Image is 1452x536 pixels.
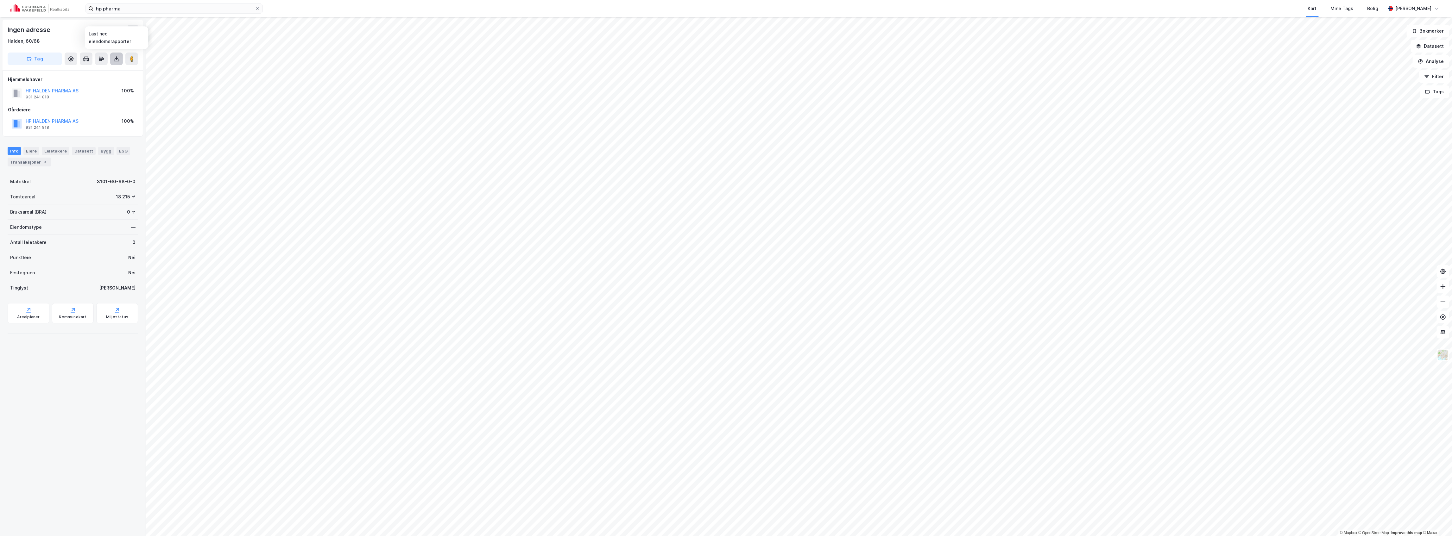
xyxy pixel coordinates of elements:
[26,95,49,100] div: 931 241 818
[10,193,35,201] div: Tomteareal
[10,284,28,292] div: Tinglyst
[10,269,35,277] div: Festegrunn
[131,223,136,231] div: —
[8,158,51,166] div: Transaksjoner
[98,147,114,155] div: Bygg
[128,269,136,277] div: Nei
[8,76,138,83] div: Hjemmelshaver
[122,117,134,125] div: 100%
[117,147,130,155] div: ESG
[10,239,47,246] div: Antall leietakere
[1437,349,1449,361] img: Z
[1367,5,1379,12] div: Bolig
[8,147,21,155] div: Info
[1419,70,1449,83] button: Filter
[116,193,136,201] div: 18 215 ㎡
[1308,5,1317,12] div: Kart
[127,208,136,216] div: 0 ㎡
[97,178,136,185] div: 3101-60-68-0-0
[1420,506,1452,536] div: Kontrollprogram for chat
[1407,25,1449,37] button: Bokmerker
[1391,531,1422,535] a: Improve this map
[122,87,134,95] div: 100%
[93,4,255,13] input: Søk på adresse, matrikkel, gårdeiere, leietakere eller personer
[59,315,86,320] div: Kommunekart
[1340,531,1357,535] a: Mapbox
[10,223,42,231] div: Eiendomstype
[8,37,40,45] div: Halden, 60/68
[1331,5,1354,12] div: Mine Tags
[10,4,70,13] img: cushman-wakefield-realkapital-logo.202ea83816669bd177139c58696a8fa1.svg
[132,239,136,246] div: 0
[1396,5,1432,12] div: [PERSON_NAME]
[8,25,51,35] div: Ingen adresse
[8,53,62,65] button: Tag
[99,284,136,292] div: [PERSON_NAME]
[42,159,48,165] div: 3
[10,208,47,216] div: Bruksareal (BRA)
[10,254,31,261] div: Punktleie
[1413,55,1449,68] button: Analyse
[1420,85,1449,98] button: Tags
[128,254,136,261] div: Nei
[1411,40,1449,53] button: Datasett
[10,178,31,185] div: Matrikkel
[8,106,138,114] div: Gårdeiere
[1420,506,1452,536] iframe: Chat Widget
[17,315,40,320] div: Arealplaner
[106,315,128,320] div: Miljøstatus
[23,147,39,155] div: Eiere
[42,147,69,155] div: Leietakere
[1359,531,1389,535] a: OpenStreetMap
[72,147,96,155] div: Datasett
[26,125,49,130] div: 931 241 818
